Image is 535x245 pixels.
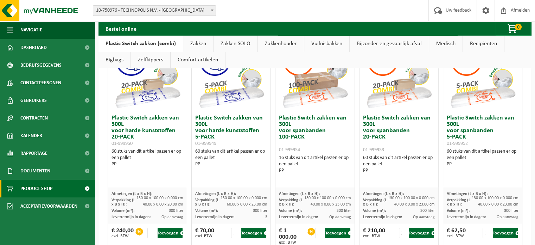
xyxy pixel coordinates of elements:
[429,36,463,52] a: Medisch
[195,228,214,238] div: € 70,00
[350,36,429,52] a: Bijzonder en gevaarlijk afval
[20,56,62,74] span: Bedrijfsgegevens
[20,162,50,180] span: Documenten
[112,115,183,147] h3: Plastic Switch zakken van 300L voor harde kunststoffen 20-PACK
[280,41,350,111] img: 01-999954
[253,209,267,213] span: 300 liter
[93,6,216,16] span: 10-750976 - TECHNOPOLIS N.V. - MECHELEN
[220,196,267,200] span: 130.00 x 100.00 x 0.000 cm
[20,92,47,109] span: Gebruikers
[112,215,151,219] span: Levertermijn in dagen:
[147,228,157,238] input: 1
[20,21,42,39] span: Navigatie
[279,240,306,245] span: excl. BTW
[265,215,267,219] span: 3
[196,41,266,111] img: 01-999949
[363,192,404,196] span: Afmetingen (L x B x H):
[112,148,183,167] div: 60 stuks van dit artikel passen er op een pallet
[447,141,468,146] span: 01-999952
[363,234,385,238] span: excl. BTW
[20,127,42,145] span: Kalender
[98,52,130,68] a: Bigbags
[447,209,470,213] span: Volume (m³):
[93,5,216,16] span: 10-750976 - TECHNOPOLIS N.V. - MECHELEN
[447,161,518,167] div: PP
[493,228,518,238] button: Toevoegen
[279,215,318,219] span: Levertermijn in dagen:
[363,147,384,153] span: 01-999953
[195,215,234,219] span: Levertermijn in dagen:
[315,228,325,238] input: 1
[478,202,518,207] span: 40.00 x 0.00 x 23.00 cm
[363,209,386,213] span: Volume (m³):
[472,196,518,200] span: 130.00 x 100.00 x 0.000 cm
[195,141,216,146] span: 01-999949
[227,202,267,207] span: 60.00 x 0.00 x 23.00 cm
[20,109,48,127] span: Contracten
[195,209,218,213] span: Volume (m³):
[131,52,170,68] a: Zelfkippers
[447,198,470,207] span: Verpakking (L x B x H):
[363,155,435,174] div: 60 stuks van dit artikel passen er op een pallet
[447,192,488,196] span: Afmetingen (L x B x H):
[279,209,302,213] span: Volume (m³):
[195,234,214,238] span: excl. BTW
[279,115,351,153] h3: Plastic Switch zakken van 300L voor spanbanden 100-PACK
[214,36,257,52] a: Zakken SOLO
[195,192,236,196] span: Afmetingen (L x B x H):
[337,209,351,213] span: 300 liter
[363,198,387,207] span: Verpakking (L x B x H):
[388,196,435,200] span: 130.00 x 100.00 x 0.000 cm
[112,209,134,213] span: Volume (m³):
[447,234,466,238] span: excl. BTW
[363,115,435,153] h3: Plastic Switch zakken van 300L voor spanbanden 20-PACK
[279,147,300,153] span: 01-999954
[496,22,531,36] button: 0
[20,197,77,215] span: Acceptatievoorwaarden
[231,228,241,238] input: 1
[183,36,213,52] a: Zakken
[447,115,518,147] h3: Plastic Switch zakken van 300L voor spanbanden 5-PACK
[515,24,522,30] span: 0
[20,145,47,162] span: Rapportage
[447,41,518,111] img: 01-999952
[112,161,183,167] div: PP
[98,22,144,35] h2: Bestel online
[447,215,486,219] span: Levertermijn in dagen:
[483,228,492,238] input: 1
[363,167,435,174] div: PP
[241,228,266,238] button: Toevoegen
[112,234,134,238] span: excl. BTW
[20,180,52,197] span: Product Shop
[195,148,267,167] div: 60 stuks van dit artikel passen er op een pallet
[463,36,504,52] a: Recipiënten
[304,36,349,52] a: Vuilnisbakken
[112,141,133,146] span: 01-999950
[409,228,434,238] button: Toevoegen
[279,192,320,196] span: Afmetingen (L x B x H):
[112,41,183,111] img: 01-999950
[169,209,183,213] span: 300 liter
[258,36,304,52] a: Zakkenhouder
[279,228,306,245] div: € 1 000,00
[364,41,434,111] img: 01-999953
[399,228,408,238] input: 1
[195,161,267,167] div: PP
[413,215,435,219] span: Op aanvraag
[20,39,47,56] span: Dashboard
[112,228,134,238] div: € 240,00
[504,209,518,213] span: 300 liter
[279,198,302,207] span: Verpakking (L x B x H):
[98,36,183,52] a: Plastic Switch zakken (combi)
[497,215,518,219] span: Op aanvraag
[171,52,225,68] a: Comfort artikelen
[279,167,351,174] div: PP
[195,115,267,147] h3: Plastic Switch zakken van 300L voor harde kunststoffen 5-PACK
[311,202,351,207] span: 40.00 x 0.00 x 23.00 cm
[329,215,351,219] span: Op aanvraag
[325,228,350,238] button: Toevoegen
[447,228,466,238] div: € 62,50
[195,198,219,207] span: Verpakking (L x B x H):
[112,198,135,207] span: Verpakking (L x B x H):
[20,74,61,92] span: Contactpersonen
